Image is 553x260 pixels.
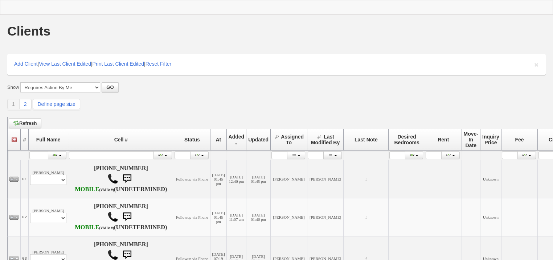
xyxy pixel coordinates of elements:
[7,99,20,109] a: 1
[99,226,114,230] font: (VMB: #)
[355,137,378,143] span: Last Note
[271,160,307,198] td: [PERSON_NAME]
[146,61,172,67] a: Reset Filter
[216,137,221,143] span: At
[226,198,246,236] td: [DATE] 11:07 am
[7,25,50,38] h1: Clients
[281,134,304,145] span: Assigned To
[75,224,114,231] b: T-Mobile USA, Inc.
[21,129,29,150] th: #
[246,198,271,236] td: [DATE] 01:46 pm
[39,61,91,67] a: View Last Client Edited
[70,165,172,193] h4: [PHONE_NUMBER] (UNDETERMINED)
[7,54,546,75] div: | | |
[29,160,68,198] td: [PERSON_NAME]
[174,160,210,198] td: Followup via Phone
[464,131,478,148] span: Move-In Date
[515,137,524,143] span: Fee
[93,61,144,67] a: Print Last Client Edited
[229,134,245,140] span: Added
[75,224,99,231] font: MOBILE
[99,188,114,192] font: (VMB: #)
[107,173,118,184] img: call.png
[120,172,134,186] img: sms.png
[33,99,80,109] a: Define page size
[36,137,61,143] span: Full Name
[271,198,307,236] td: [PERSON_NAME]
[21,160,29,198] td: 01
[21,198,29,236] td: 02
[344,198,389,236] td: f
[307,198,344,236] td: [PERSON_NAME]
[311,134,340,145] span: Last Modified By
[107,211,118,222] img: call.png
[438,137,449,143] span: Rent
[226,160,246,198] td: [DATE] 12:46 pm
[480,160,501,198] td: Unknown
[102,82,118,92] button: GO
[75,186,99,193] font: MOBILE
[184,137,200,143] span: Status
[14,61,38,67] a: Add Client
[210,160,226,198] td: [DATE] 01:45 pm
[7,84,19,91] label: Show
[394,134,419,145] span: Desired Bedrooms
[248,137,269,143] span: Updated
[120,210,134,224] img: sms.png
[29,198,68,236] td: [PERSON_NAME]
[70,203,172,231] h4: [PHONE_NUMBER] (UNDETERMINED)
[480,198,501,236] td: Unknown
[307,160,344,198] td: [PERSON_NAME]
[210,198,226,236] td: [DATE] 01:45 pm
[174,198,210,236] td: Followup via Phone
[482,134,499,145] span: Inquiry Price
[344,160,389,198] td: f
[20,99,32,109] a: 2
[246,160,271,198] td: [DATE] 01:45 pm
[75,186,114,193] b: AT&T Wireless
[114,137,128,143] span: Cell #
[9,118,41,128] a: Refresh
